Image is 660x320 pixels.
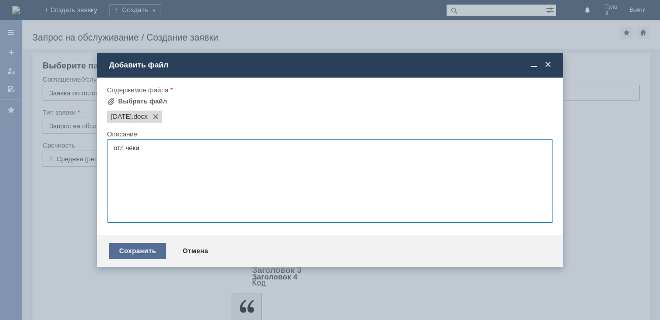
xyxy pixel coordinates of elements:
[543,60,553,69] span: Закрыть
[529,60,539,69] span: Свернуть (Ctrl + M)
[107,131,551,137] div: Описание
[107,87,551,93] div: Содержимое файла
[4,4,148,12] div: Просьба удалить отл чеки во вложении
[118,97,167,105] div: Выбрать файл
[111,113,132,121] span: 11.10.2025.docx
[132,113,148,121] span: 11.10.2025.docx
[109,60,553,69] div: Добавить файл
